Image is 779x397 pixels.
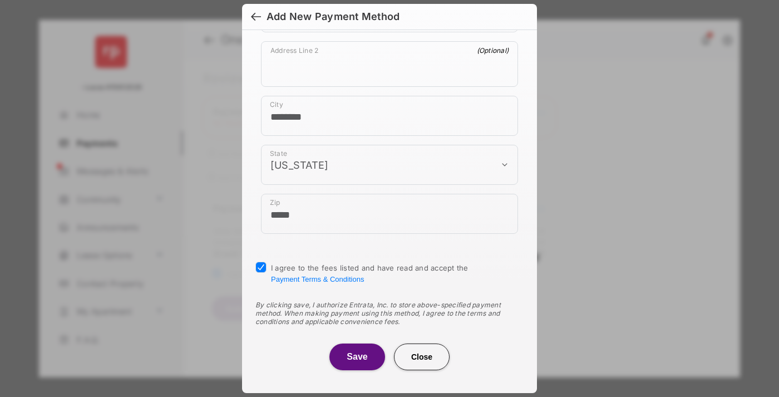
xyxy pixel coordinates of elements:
button: Close [394,344,450,370]
div: payment_method_screening[postal_addresses][addressLine2] [261,41,518,87]
button: I agree to the fees listed and have read and accept the [271,275,364,283]
span: I agree to the fees listed and have read and accept the [271,263,469,283]
div: payment_method_screening[postal_addresses][postalCode] [261,194,518,234]
div: payment_method_screening[postal_addresses][administrativeArea] [261,145,518,185]
div: Add New Payment Method [267,11,400,23]
div: payment_method_screening[postal_addresses][locality] [261,96,518,136]
button: Save [329,344,385,370]
div: By clicking save, I authorize Entrata, Inc. to store above-specified payment method. When making ... [255,301,524,326]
